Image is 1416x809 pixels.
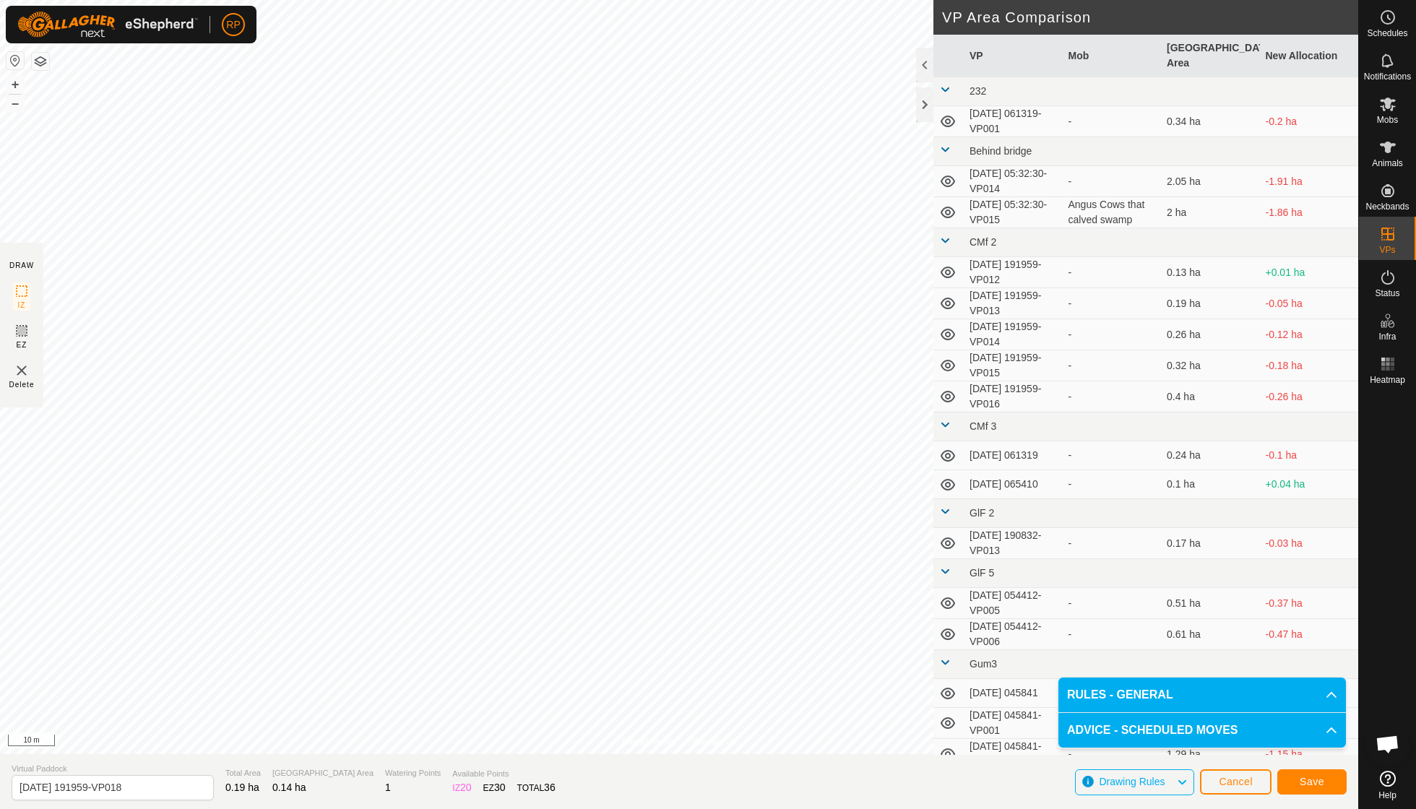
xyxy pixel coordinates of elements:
[1161,319,1260,350] td: 0.26 ha
[970,420,996,432] span: CMf 3
[1161,381,1260,412] td: 0.4 ha
[964,350,1063,381] td: [DATE] 191959-VP015
[1069,197,1156,228] div: Angus Cows that calved swamp
[1260,288,1359,319] td: -0.05 ha
[964,441,1063,470] td: [DATE] 061319
[452,780,471,795] div: IZ
[9,260,34,271] div: DRAW
[12,763,214,775] span: Virtual Paddock
[1260,528,1359,559] td: -0.03 ha
[1367,29,1407,38] span: Schedules
[1260,319,1359,350] td: -0.12 ha
[622,735,676,748] a: Privacy Policy
[964,35,1063,77] th: VP
[970,658,997,670] span: Gum3
[385,767,441,779] span: Watering Points
[1069,358,1156,373] div: -
[1161,588,1260,619] td: 0.51 ha
[1161,197,1260,228] td: 2 ha
[1260,381,1359,412] td: -0.26 ha
[7,95,24,112] button: –
[1370,376,1405,384] span: Heatmap
[1067,686,1173,704] span: RULES - GENERAL
[1069,389,1156,404] div: -
[272,767,374,779] span: [GEOGRAPHIC_DATA] Area
[964,619,1063,650] td: [DATE] 054412-VP006
[1161,257,1260,288] td: 0.13 ha
[964,288,1063,319] td: [DATE] 191959-VP013
[970,507,994,519] span: GlF 2
[517,780,556,795] div: TOTAL
[1260,166,1359,197] td: -1.91 ha
[942,9,1358,26] h2: VP Area Comparison
[1161,470,1260,499] td: 0.1 ha
[1161,619,1260,650] td: 0.61 ha
[9,379,35,390] span: Delete
[1161,35,1260,77] th: [GEOGRAPHIC_DATA] Area
[18,300,26,311] span: IZ
[1260,106,1359,137] td: -0.2 ha
[1069,296,1156,311] div: -
[1260,470,1359,499] td: +0.04 ha
[17,12,198,38] img: Gallagher Logo
[1063,35,1162,77] th: Mob
[1161,166,1260,197] td: 2.05 ha
[1161,106,1260,137] td: 0.34 ha
[544,782,556,793] span: 36
[964,588,1063,619] td: [DATE] 054412-VP005
[964,197,1063,228] td: [DATE] 05:32:30-VP015
[964,257,1063,288] td: [DATE] 191959-VP012
[1260,35,1359,77] th: New Allocation
[7,52,24,69] button: Reset Map
[1378,791,1396,800] span: Help
[1161,528,1260,559] td: 0.17 ha
[964,708,1063,739] td: [DATE] 045841-VP001
[1067,722,1238,739] span: ADVICE - SCHEDULED MOVES
[1372,159,1403,168] span: Animals
[1366,722,1409,766] div: Open chat
[1375,289,1399,298] span: Status
[1069,448,1156,463] div: -
[1069,596,1156,611] div: -
[1099,776,1165,787] span: Drawing Rules
[1161,441,1260,470] td: 0.24 ha
[460,782,472,793] span: 20
[1260,257,1359,288] td: +0.01 ha
[970,236,996,248] span: CMf 2
[964,106,1063,137] td: [DATE] 061319-VP001
[964,470,1063,499] td: [DATE] 065410
[1069,747,1156,762] div: -
[452,768,555,780] span: Available Points
[970,145,1032,157] span: Behind bridge
[1069,627,1156,642] div: -
[970,567,994,579] span: GlF 5
[1069,536,1156,551] div: -
[1260,739,1359,770] td: -1.15 ha
[13,362,30,379] img: VP
[1069,174,1156,189] div: -
[964,528,1063,559] td: [DATE] 190832-VP013
[964,679,1063,708] td: [DATE] 045841
[1260,197,1359,228] td: -1.86 ha
[1219,776,1253,787] span: Cancel
[1365,202,1409,211] span: Neckbands
[385,782,391,793] span: 1
[1377,116,1398,124] span: Mobs
[1260,441,1359,470] td: -0.1 ha
[694,735,736,748] a: Contact Us
[1300,776,1324,787] span: Save
[1069,114,1156,129] div: -
[1161,288,1260,319] td: 0.19 ha
[1069,477,1156,492] div: -
[1058,678,1346,712] p-accordion-header: RULES - GENERAL
[1058,713,1346,748] p-accordion-header: ADVICE - SCHEDULED MOVES
[1069,327,1156,342] div: -
[17,339,27,350] span: EZ
[272,782,306,793] span: 0.14 ha
[1277,769,1347,795] button: Save
[225,782,259,793] span: 0.19 ha
[226,17,240,33] span: RP
[1069,265,1156,280] div: -
[1161,739,1260,770] td: 1.29 ha
[483,780,506,795] div: EZ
